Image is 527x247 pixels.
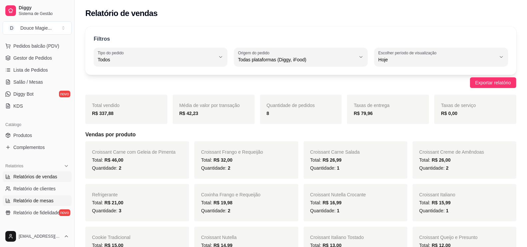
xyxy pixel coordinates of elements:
[201,149,263,155] span: Croissant Frango e Requeijão
[3,89,72,99] a: Diggy Botnovo
[92,165,121,171] span: Quantidade:
[441,103,476,108] span: Taxas de serviço
[214,200,233,205] span: R$ 19,98
[98,50,126,56] label: Tipo do pedido
[310,157,342,163] span: Total:
[179,103,240,108] span: Média de valor por transação
[3,101,72,111] a: KDS
[3,21,72,35] button: Select a team
[119,165,121,171] span: 2
[310,235,364,240] span: Croissant Italiano Tostado
[378,50,439,56] label: Escolher período de visualização
[13,185,56,192] span: Relatório de clientes
[3,41,72,51] button: Pedidos balcão (PDV)
[92,192,118,197] span: Refrigerante
[310,149,360,155] span: Croissant Carne Salada
[92,157,123,163] span: Total:
[19,5,69,11] span: Diggy
[3,3,72,19] a: DiggySistema de Gestão
[378,56,496,63] span: Hoje
[3,228,72,244] button: [EMAIL_ADDRESS][DOMAIN_NAME]
[3,119,72,130] div: Catálogo
[201,192,260,197] span: Coxinha Frango e Requeijão
[19,234,61,239] span: [EMAIL_ADDRESS][DOMAIN_NAME]
[267,111,269,116] strong: 8
[310,200,342,205] span: Total:
[419,165,449,171] span: Quantidade:
[354,103,389,108] span: Taxas de entrega
[13,43,59,49] span: Pedidos balcão (PDV)
[228,208,230,213] span: 2
[92,200,123,205] span: Total:
[419,208,449,213] span: Quantidade:
[20,25,52,31] div: Douce Magie ...
[238,56,356,63] span: Todas plataformas (Diggy, iFood)
[13,173,57,180] span: Relatórios de vendas
[13,103,23,109] span: KDS
[238,50,272,56] label: Origem do pedido
[19,11,69,16] span: Sistema de Gestão
[179,111,198,116] strong: R$ 42,23
[5,163,23,169] span: Relatórios
[201,235,237,240] span: Croissant Nutella
[92,103,120,108] span: Total vendido
[3,171,72,182] a: Relatórios de vendas
[94,35,110,43] p: Filtros
[201,165,230,171] span: Quantidade:
[85,131,516,139] h5: Vendas por produto
[201,157,232,163] span: Total:
[104,157,123,163] span: R$ 46,00
[310,192,366,197] span: Croissant Nutella Crocante
[354,111,373,116] strong: R$ 79,96
[234,48,368,66] button: Origem do pedidoTodas plataformas (Diggy, iFood)
[92,111,114,116] strong: R$ 337,88
[374,48,508,66] button: Escolher período de visualizaçãoHoje
[13,144,45,151] span: Complementos
[3,65,72,75] a: Lista de Pedidos
[94,48,227,66] button: Tipo do pedidoTodos
[92,208,121,213] span: Quantidade:
[310,165,340,171] span: Quantidade:
[432,157,451,163] span: R$ 26,00
[3,195,72,206] a: Relatório de mesas
[13,209,60,216] span: Relatório de fidelidade
[419,192,455,197] span: Croissant Italiano
[3,142,72,153] a: Complementos
[419,149,484,155] span: Croissant Creme de Amêndoas
[3,130,72,141] a: Produtos
[441,111,457,116] strong: R$ 0,00
[13,197,54,204] span: Relatório de mesas
[13,79,43,85] span: Salão / Mesas
[432,200,451,205] span: R$ 15,99
[85,8,158,19] h2: Relatório de vendas
[446,208,449,213] span: 1
[214,157,233,163] span: R$ 32,00
[119,208,121,213] span: 3
[228,165,230,171] span: 2
[201,200,232,205] span: Total:
[92,235,130,240] span: Cookie Tradicional
[8,25,15,31] span: D
[470,77,516,88] button: Exportar relatório
[419,200,451,205] span: Total:
[13,67,48,73] span: Lista de Pedidos
[3,77,72,87] a: Salão / Mesas
[3,207,72,218] a: Relatório de fidelidadenovo
[337,165,340,171] span: 1
[13,132,32,139] span: Produtos
[475,79,511,86] span: Exportar relatório
[13,55,52,61] span: Gestor de Pedidos
[3,183,72,194] a: Relatório de clientes
[337,208,340,213] span: 1
[446,165,449,171] span: 2
[310,208,340,213] span: Quantidade:
[267,103,315,108] span: Quantidade de pedidos
[419,157,451,163] span: Total:
[3,53,72,63] a: Gestor de Pedidos
[201,208,230,213] span: Quantidade:
[419,235,478,240] span: Croissant Queijo e Presunto
[98,56,215,63] span: Todos
[104,200,123,205] span: R$ 21,00
[92,149,176,155] span: Croissant Carne com Geleia de Pimenta
[323,157,342,163] span: R$ 26,99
